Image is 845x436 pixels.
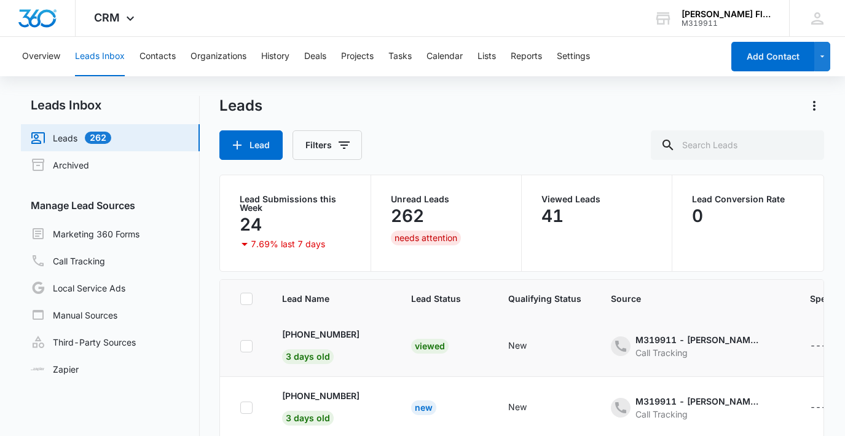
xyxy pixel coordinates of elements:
[682,19,771,28] div: account id
[293,130,362,160] button: Filters
[261,37,289,76] button: History
[282,349,334,364] span: 3 days old
[810,400,827,415] div: ---
[282,389,360,402] p: [PHONE_NUMBER]
[541,195,652,204] p: Viewed Leads
[391,206,424,226] p: 262
[508,339,549,354] div: - - Select to Edit Field
[635,346,758,359] div: Call Tracking
[426,37,463,76] button: Calendar
[31,335,136,349] a: Third-Party Sources
[282,389,360,423] a: [PHONE_NUMBER]3 days old
[31,226,140,241] a: Marketing 360 Forms
[411,339,449,354] div: Viewed
[282,328,360,341] p: [PHONE_NUMBER]
[240,215,262,234] p: 24
[75,37,125,76] button: Leads Inbox
[541,206,564,226] p: 41
[304,37,326,76] button: Deals
[804,96,824,116] button: Actions
[692,195,803,204] p: Lead Conversion Rate
[411,400,436,415] div: New
[411,292,461,305] span: Lead Status
[508,292,581,305] span: Qualifying Status
[810,339,827,354] div: ---
[140,37,176,76] button: Contacts
[391,231,461,245] div: needs attention
[511,37,542,76] button: Reports
[251,240,325,248] p: 7.69% last 7 days
[508,339,527,352] div: New
[282,292,364,305] span: Lead Name
[21,96,200,114] h2: Leads Inbox
[557,37,590,76] button: Settings
[282,328,382,364] div: - - Select to Edit Field
[635,408,758,421] div: Call Tracking
[391,195,501,204] p: Unread Leads
[282,411,334,426] span: 3 days old
[651,130,824,160] input: Search Leads
[31,253,105,268] a: Call Tracking
[21,198,200,213] h3: Manage Lead Sources
[240,195,350,212] p: Lead Submissions this Week
[635,333,758,346] div: M319911 - [PERSON_NAME] Floral Design Gallery - Ads
[508,400,549,415] div: - - Select to Edit Field
[282,328,360,362] a: [PHONE_NUMBER]3 days old
[31,157,89,172] a: Archived
[611,395,780,421] div: - - Select to Edit Field
[341,37,374,76] button: Projects
[31,280,125,295] a: Local Service Ads
[478,37,496,76] button: Lists
[191,37,246,76] button: Organizations
[611,333,780,359] div: - - Select to Edit Field
[282,389,382,426] div: - - Select to Edit Field
[611,292,763,305] span: Source
[94,11,120,24] span: CRM
[731,42,814,71] button: Add Contact
[692,206,703,226] p: 0
[22,37,60,76] button: Overview
[219,130,283,160] button: Lead
[219,97,262,115] h1: Leads
[31,130,111,145] a: Leads262
[508,400,527,413] div: New
[31,363,79,376] a: Zapier
[411,341,449,351] a: Viewed
[635,395,758,408] div: M319911 - [PERSON_NAME] Floral Design Gallery - Content
[411,402,436,413] a: New
[31,307,117,322] a: Manual Sources
[682,9,771,19] div: account name
[388,37,412,76] button: Tasks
